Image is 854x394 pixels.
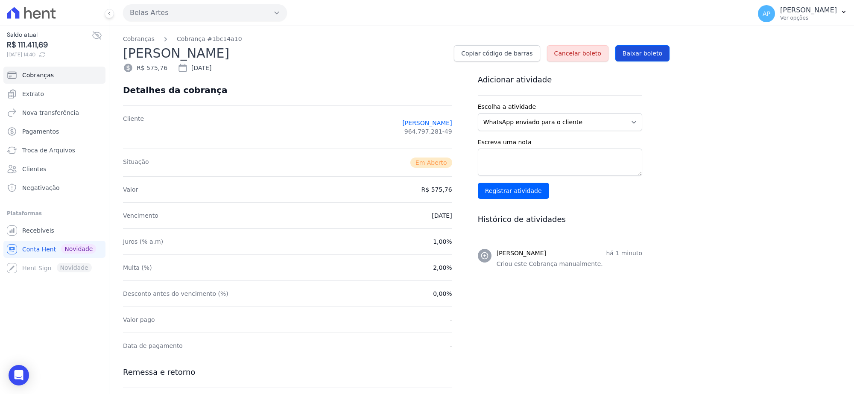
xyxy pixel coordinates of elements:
label: Escreva uma nota [478,138,642,147]
h3: Adicionar atividade [478,75,642,85]
a: Baixar boleto [615,45,670,61]
p: Ver opções [780,15,837,21]
span: [DATE] 14:40 [7,51,92,58]
span: Copiar código de barras [461,49,532,58]
dt: Juros (% a.m) [123,237,163,246]
a: [PERSON_NAME] [402,119,452,127]
span: Pagamentos [22,127,59,136]
dt: Valor [123,185,138,194]
a: Cancelar boleto [547,45,608,61]
button: AP [PERSON_NAME] Ver opções [751,2,854,26]
span: Cobranças [22,71,54,79]
span: 964.797.281-49 [404,127,452,136]
span: Novidade [61,244,96,254]
dd: - [450,341,452,350]
span: Troca de Arquivos [22,146,75,155]
div: [DATE] [178,63,211,73]
a: Pagamentos [3,123,105,140]
label: Escolha a atividade [478,102,642,111]
dt: Multa (%) [123,263,152,272]
nav: Sidebar [7,67,102,277]
span: Clientes [22,165,46,173]
a: Nova transferência [3,104,105,121]
a: Cobranças [123,35,155,44]
a: Troca de Arquivos [3,142,105,159]
h3: [PERSON_NAME] [497,249,546,258]
div: Plataformas [7,208,102,219]
span: Recebíveis [22,226,54,235]
nav: Breadcrumb [123,35,840,44]
dt: Desconto antes do vencimento (%) [123,289,228,298]
a: Extrato [3,85,105,102]
a: Clientes [3,161,105,178]
p: [PERSON_NAME] [780,6,837,15]
dt: Vencimento [123,211,158,220]
span: Nova transferência [22,108,79,117]
input: Registrar atividade [478,183,549,199]
a: Conta Hent Novidade [3,241,105,258]
div: Open Intercom Messenger [9,365,29,385]
span: Baixar boleto [623,49,662,58]
dt: Valor pago [123,315,155,324]
dd: 0,00% [433,289,452,298]
dd: - [450,315,452,324]
span: R$ 111.411,69 [7,39,92,51]
dt: Situação [123,158,149,168]
h3: Remessa e retorno [123,367,452,377]
p: há 1 minuto [606,249,642,258]
span: AP [763,11,770,17]
dd: R$ 575,76 [421,185,452,194]
dd: [DATE] [432,211,452,220]
div: R$ 575,76 [123,63,167,73]
a: Cobranças [3,67,105,84]
span: Saldo atual [7,30,92,39]
dt: Data de pagamento [123,341,183,350]
span: Negativação [22,184,60,192]
a: Recebíveis [3,222,105,239]
div: Detalhes da cobrança [123,85,227,95]
a: Cobrança #1bc14a10 [177,35,242,44]
dd: 1,00% [433,237,452,246]
h3: Histórico de atividades [478,214,642,225]
dt: Cliente [123,114,144,140]
button: Belas Artes [123,4,287,21]
dd: 2,00% [433,263,452,272]
span: Em Aberto [410,158,452,168]
span: Cancelar boleto [554,49,601,58]
h2: [PERSON_NAME] [123,44,447,63]
a: Copiar código de barras [454,45,540,61]
p: Criou este Cobrança manualmente. [497,260,642,269]
a: Negativação [3,179,105,196]
span: Extrato [22,90,44,98]
span: Conta Hent [22,245,56,254]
